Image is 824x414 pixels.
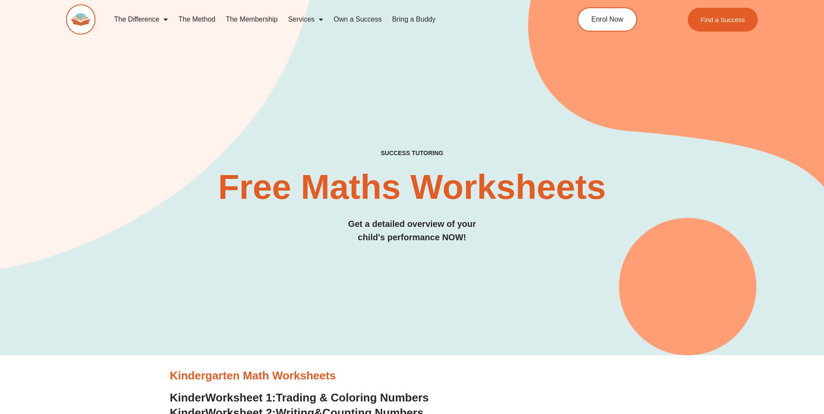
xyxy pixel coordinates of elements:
[387,10,441,29] a: Bring a Buddy
[170,391,205,404] span: Kinder
[109,10,538,29] nav: Menu
[221,10,283,29] a: The Membership
[591,16,623,23] span: Enrol Now
[173,10,220,29] a: The Method
[701,16,745,23] span: Find a Success
[205,391,276,404] span: Worksheet 1:
[276,391,429,404] span: Trading & Coloring Numbers
[66,170,758,204] h2: Free Maths Worksheets​
[66,217,758,244] h3: Get a detailed overview of your child's performance NOW!
[577,7,637,32] a: Enrol Now
[66,150,758,157] h4: SUCCESS TUTORING​
[170,369,654,383] h3: Kindergarten Math Worksheets
[109,10,173,29] a: The Difference
[328,10,387,29] a: Own a Success
[170,391,429,404] a: KinderWorksheet 1:Trading & Coloring Numbers
[676,316,824,414] iframe: Chat Widget
[688,8,758,32] a: Find a Success
[283,10,328,29] a: Services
